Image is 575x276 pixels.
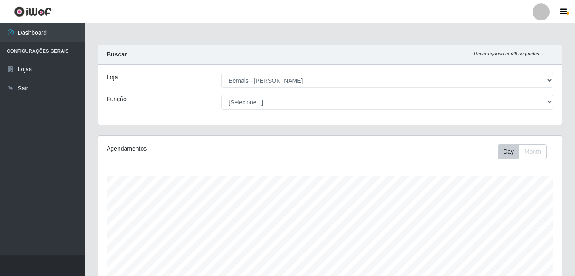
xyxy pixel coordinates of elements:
[474,51,543,56] i: Recarregando em 29 segundos...
[498,144,553,159] div: Toolbar with button groups
[107,73,118,82] label: Loja
[14,6,52,17] img: CoreUI Logo
[107,144,285,153] div: Agendamentos
[519,144,547,159] button: Month
[107,51,127,58] strong: Buscar
[498,144,547,159] div: First group
[107,95,127,104] label: Função
[498,144,519,159] button: Day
